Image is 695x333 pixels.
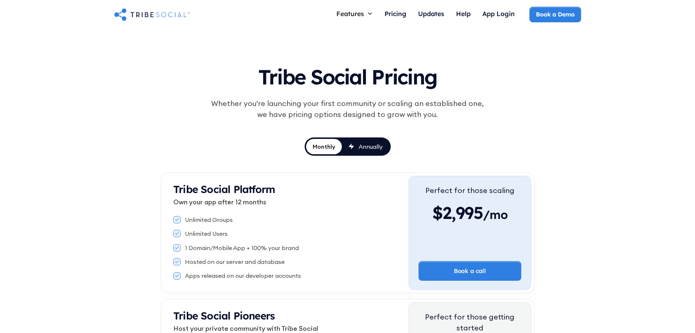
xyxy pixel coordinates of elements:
[185,230,228,238] div: Unlimited Users
[418,261,521,281] a: Book a call
[185,216,233,224] div: Unlimited Groups
[331,7,379,20] div: Features
[476,7,521,22] a: App Login
[359,143,383,151] div: Annually
[208,98,488,120] div: Whether you're launching your first community or scaling an established one, we have pricing opti...
[483,207,507,226] span: /mo
[173,309,275,322] strong: Tribe Social Pioneers
[425,185,514,196] div: Perfect for those scaling
[178,58,517,92] h1: Tribe Social Pricing
[336,10,364,18] div: Features
[418,10,444,18] div: Updates
[412,7,450,22] a: Updates
[185,258,285,266] div: Hosted on our server and database
[185,272,301,280] div: Apps released on our developer accounts
[482,10,515,18] div: App Login
[385,10,406,18] div: Pricing
[379,7,412,22] a: Pricing
[173,197,409,207] p: Own your app after 12 months
[450,7,476,22] a: Help
[313,143,335,151] div: Monthly
[173,183,275,196] strong: Tribe Social Platform
[185,244,299,252] div: 1 Domain/Mobile App + 100% your brand
[114,7,190,22] a: home
[529,7,581,22] a: Book a Demo
[425,202,514,224] div: $2,995
[456,10,471,18] div: Help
